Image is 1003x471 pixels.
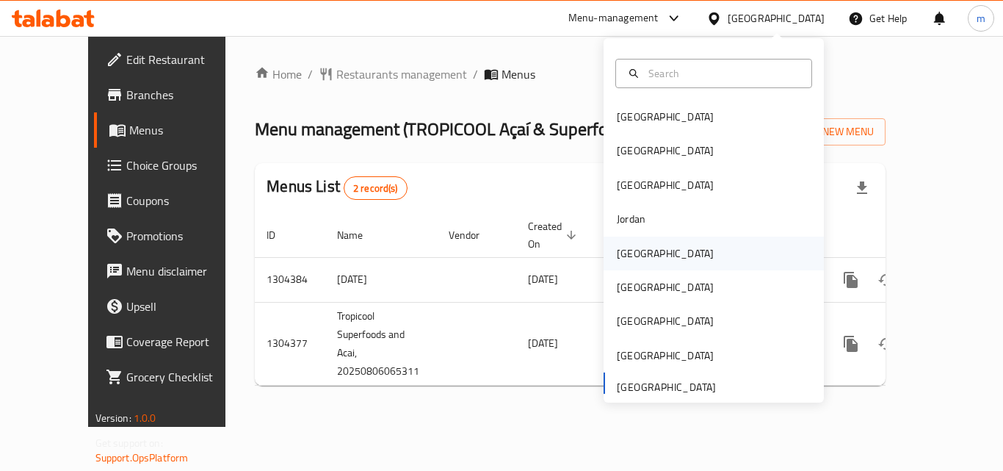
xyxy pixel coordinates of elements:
[126,298,244,315] span: Upsell
[319,65,467,83] a: Restaurants management
[255,65,302,83] a: Home
[267,226,294,244] span: ID
[617,109,714,125] div: [GEOGRAPHIC_DATA]
[255,65,886,83] nav: breadcrumb
[95,409,131,428] span: Version:
[126,227,244,245] span: Promotions
[325,302,437,385] td: Tropicool Superfoods and Acai, 20250806065311
[844,170,880,206] div: Export file
[344,181,407,195] span: 2 record(s)
[126,157,244,174] span: Choice Groups
[267,176,407,200] h2: Menus List
[126,192,244,209] span: Coupons
[344,176,408,200] div: Total records count
[94,289,256,324] a: Upsell
[255,302,325,385] td: 1304377
[568,10,659,27] div: Menu-management
[473,65,478,83] li: /
[94,77,256,112] a: Branches
[617,143,714,159] div: [GEOGRAPHIC_DATA]
[617,313,714,329] div: [GEOGRAPHIC_DATA]
[255,112,640,145] span: Menu management ( TROPICOOL Açaí & Superfoods )
[94,148,256,183] a: Choice Groups
[94,359,256,395] a: Grocery Checklist
[617,211,645,227] div: Jordan
[833,262,869,298] button: more
[308,65,313,83] li: /
[336,65,467,83] span: Restaurants management
[528,217,581,253] span: Created On
[129,121,244,139] span: Menus
[94,218,256,254] a: Promotions
[126,51,244,68] span: Edit Restaurant
[869,326,904,362] button: Change Status
[617,245,714,262] div: [GEOGRAPHIC_DATA]
[617,177,714,193] div: [GEOGRAPHIC_DATA]
[134,409,156,428] span: 1.0.0
[94,254,256,289] a: Menu disclaimer
[94,324,256,359] a: Coverage Report
[869,262,904,298] button: Change Status
[783,123,874,141] span: Add New Menu
[126,368,244,386] span: Grocery Checklist
[772,118,886,145] button: Add New Menu
[126,262,244,280] span: Menu disclaimer
[255,257,325,302] td: 1304384
[642,65,803,82] input: Search
[617,279,714,295] div: [GEOGRAPHIC_DATA]
[977,10,985,26] span: m
[617,348,714,364] div: [GEOGRAPHIC_DATA]
[95,448,189,467] a: Support.OpsPlatform
[94,183,256,218] a: Coupons
[501,65,535,83] span: Menus
[833,326,869,362] button: more
[95,434,163,453] span: Get support on:
[94,42,256,77] a: Edit Restaurant
[528,270,558,289] span: [DATE]
[94,112,256,148] a: Menus
[449,226,499,244] span: Vendor
[337,226,382,244] span: Name
[728,10,825,26] div: [GEOGRAPHIC_DATA]
[126,333,244,350] span: Coverage Report
[528,334,558,353] span: [DATE]
[325,257,437,302] td: [DATE]
[126,86,244,104] span: Branches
